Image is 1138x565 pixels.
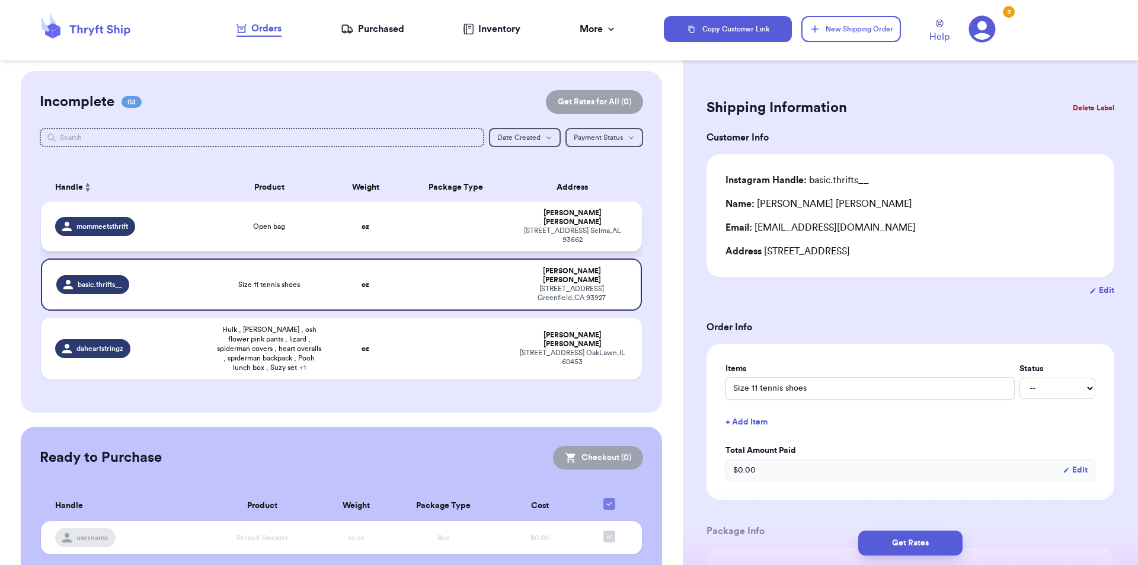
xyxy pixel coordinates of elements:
[1063,464,1088,476] button: Edit
[83,180,92,194] button: Sort ascending
[858,531,963,556] button: Get Rates
[55,500,83,512] span: Handle
[510,173,642,202] th: Address
[517,331,628,349] div: [PERSON_NAME] [PERSON_NAME]
[725,199,755,209] span: Name:
[725,173,869,187] div: basic.thrifts__
[1089,285,1114,296] button: Edit
[517,209,628,226] div: [PERSON_NAME] [PERSON_NAME]
[725,221,1095,235] div: [EMAIL_ADDRESS][DOMAIN_NAME]
[517,267,626,285] div: [PERSON_NAME] [PERSON_NAME]
[565,128,643,147] button: Payment Status
[517,285,626,302] div: [STREET_ADDRESS] Greenfield , CA 93927
[725,445,1095,457] label: Total Amount Paid
[78,280,122,289] span: basic.thrifts__
[437,534,449,541] span: Box
[391,491,496,521] th: Package Type
[1068,95,1119,121] button: Delete Label
[236,21,282,37] a: Orders
[40,92,114,111] h2: Incomplete
[553,446,643,470] button: Checkout (0)
[664,16,792,42] button: Copy Customer Link
[707,98,847,117] h2: Shipping Information
[929,20,950,44] a: Help
[341,22,404,36] a: Purchased
[76,222,128,231] span: mommeetsthrift
[362,223,369,230] strong: oz
[707,130,1114,145] h3: Customer Info
[238,280,300,289] span: Size 11 tennis shoes
[122,96,142,108] span: 03
[721,409,1100,435] button: + Add Item
[707,320,1114,334] h3: Order Info
[236,21,282,36] div: Orders
[968,15,996,43] a: 3
[362,281,369,288] strong: oz
[580,22,617,36] div: More
[725,175,807,185] span: Instagram Handle:
[929,30,950,44] span: Help
[725,223,752,232] span: Email:
[530,534,549,541] span: $0.00
[40,448,162,467] h2: Ready to Purchase
[55,181,83,194] span: Handle
[1019,363,1095,375] label: Status
[725,197,912,211] div: [PERSON_NAME] [PERSON_NAME]
[401,173,510,202] th: Package Type
[517,226,628,244] div: [STREET_ADDRESS] Selma , AL 93662
[253,222,285,231] span: Open bag
[725,244,1095,258] div: [STREET_ADDRESS]
[236,534,288,541] span: Striped Sweater
[733,464,756,476] span: $ 0.00
[204,491,321,521] th: Product
[76,533,108,542] span: username
[489,128,561,147] button: Date Created
[801,16,901,42] button: New Shipping Order
[1003,6,1015,18] div: 3
[517,349,628,366] div: [STREET_ADDRESS] OakLawn , IL 60453
[725,363,1015,375] label: Items
[209,173,330,202] th: Product
[496,491,584,521] th: Cost
[574,134,623,141] span: Payment Status
[362,345,369,352] strong: oz
[299,364,306,371] span: + 1
[546,90,643,114] button: Get Rates for All (0)
[497,134,541,141] span: Date Created
[40,128,485,147] input: Search
[348,534,365,541] span: xx oz
[76,344,123,353] span: daheartstringz
[725,247,762,256] span: Address
[216,325,322,372] span: Hulk , [PERSON_NAME] , osh flower pink pants , lizard , spiderman covers , heart overalls , spide...
[463,22,520,36] a: Inventory
[330,173,402,202] th: Weight
[321,491,391,521] th: Weight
